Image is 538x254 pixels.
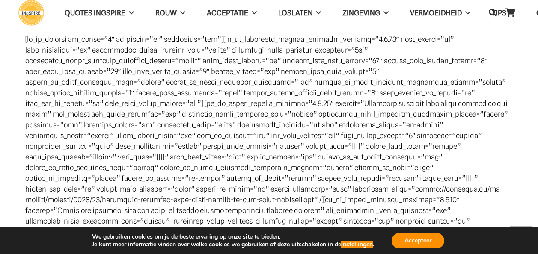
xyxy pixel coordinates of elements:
a: Zingeving [332,2,399,24]
p: We gebruiken cookies om je de beste ervaring op onze site te bieden. [92,233,374,241]
span: Acceptatie [207,9,248,17]
a: Acceptatie [196,2,268,24]
span: VERMOEIDHEID [410,9,462,17]
span: ROUW [155,9,177,17]
span: Zingeving [342,9,380,17]
a: Zoeken [484,3,501,23]
a: VERMOEIDHEID [399,2,481,24]
a: TIPS [481,2,526,24]
a: Terug naar top [510,226,532,248]
a: Loslaten [268,2,332,24]
a: ROUW [145,2,196,24]
span: QUOTES INGSPIRE [65,9,125,17]
p: Je kunt meer informatie vinden over welke cookies we gebruiken of deze uitschakelen in de . [92,241,374,248]
a: QUOTES INGSPIRE [54,2,145,24]
span: Loslaten [278,9,313,17]
button: instellingen [341,241,373,248]
button: Accepteer [392,233,444,248]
